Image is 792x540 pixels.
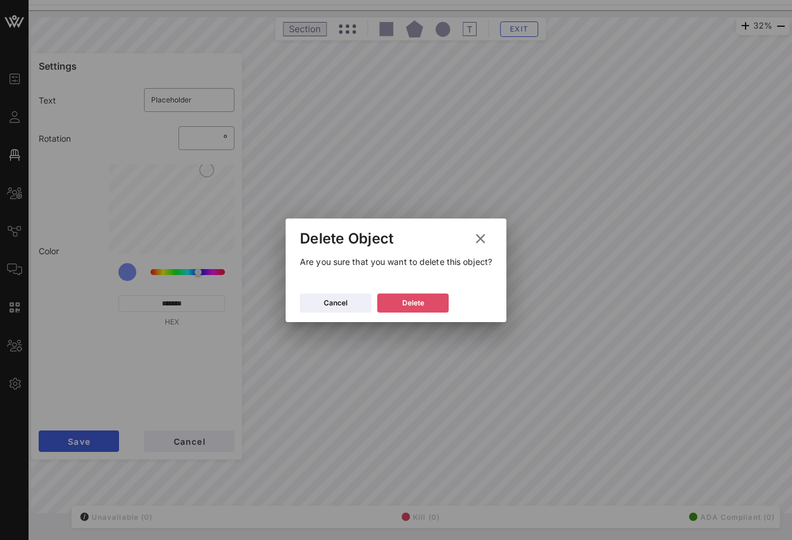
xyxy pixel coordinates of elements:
button: Delete [377,294,449,313]
p: Are you sure that you want to delete this object? [300,255,492,269]
button: Cancel [300,294,371,313]
div: Delete Object [300,230,393,248]
div: Cancel [324,297,348,309]
div: Delete [402,297,424,309]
